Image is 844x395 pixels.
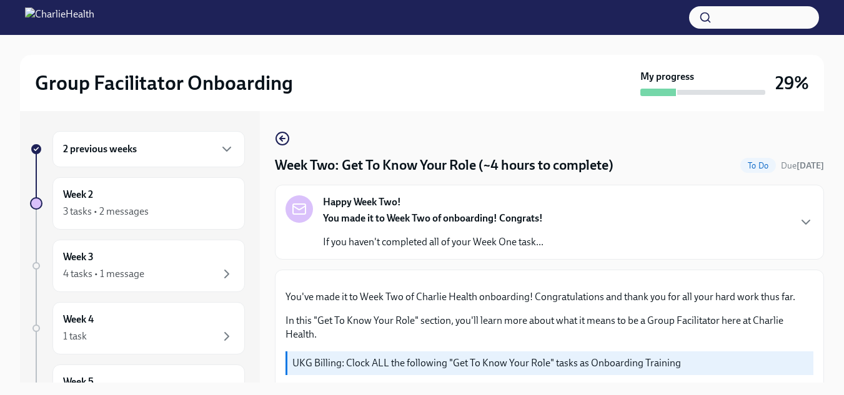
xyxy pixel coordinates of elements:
img: CharlieHealth [25,7,94,27]
h6: Week 3 [63,250,94,264]
strong: Happy Week Two! [323,195,401,209]
h6: 2 previous weeks [63,142,137,156]
div: 3 tasks • 2 messages [63,205,149,218]
div: 4 tasks • 1 message [63,267,144,281]
a: Week 34 tasks • 1 message [30,240,245,292]
div: 2 previous weeks [52,131,245,167]
h4: Week Two: Get To Know Your Role (~4 hours to complete) [275,156,613,175]
div: 1 task [63,329,87,343]
p: You've made it to Week Two of Charlie Health onboarding! Congratulations and thank you for all yo... [285,290,813,304]
p: In this "Get To Know Your Role" section, you'll learn more about what it means to be a Group Faci... [285,314,813,341]
h3: 29% [775,72,809,94]
h6: Week 2 [63,188,93,202]
p: UKG Billing: Clock ALL the following "Get To Know Your Role" tasks as Onboarding Training [292,356,808,370]
h6: Week 5 [63,375,94,389]
strong: My progress [640,70,694,84]
span: To Do [740,161,776,170]
strong: [DATE] [797,160,824,171]
span: Due [781,160,824,171]
a: Week 23 tasks • 2 messages [30,177,245,230]
p: If you haven't completed all of your Week One task... [323,235,544,249]
strong: You made it to Week Two of onboarding! Congrats! [323,212,543,224]
span: September 8th, 2025 10:00 [781,160,824,172]
h6: Week 4 [63,313,94,326]
a: Week 41 task [30,302,245,354]
h2: Group Facilitator Onboarding [35,71,293,95]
